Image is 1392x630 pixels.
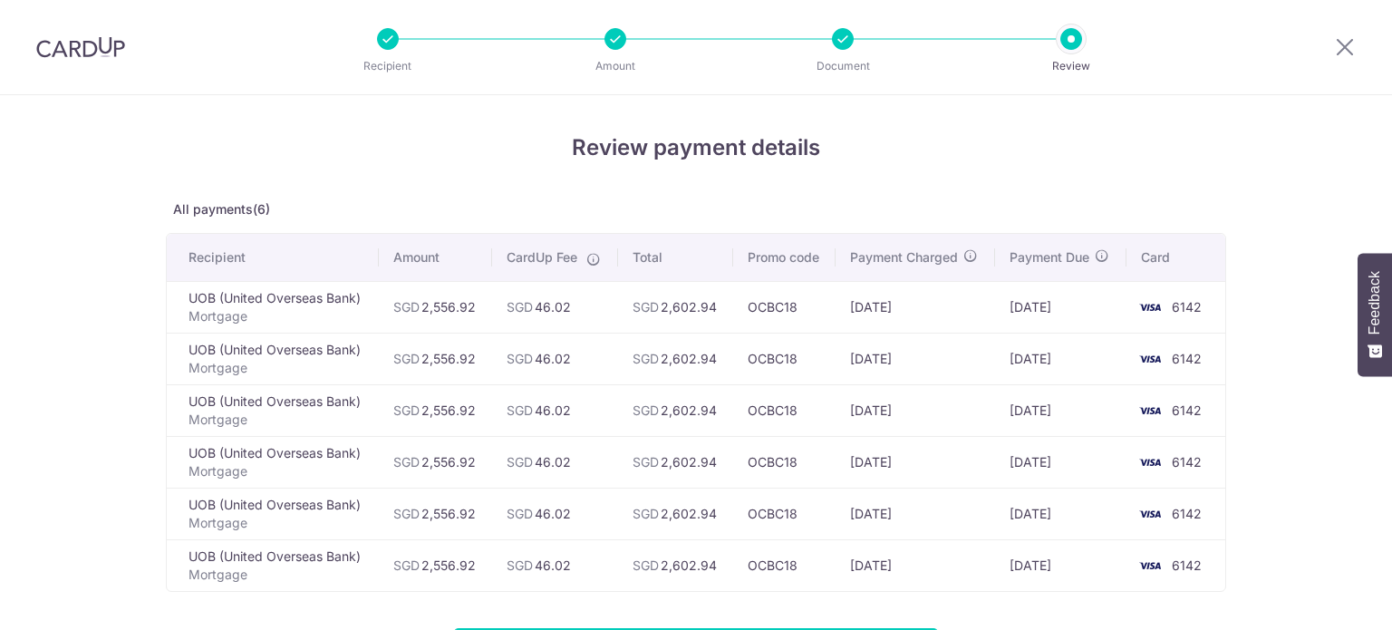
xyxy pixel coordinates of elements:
[733,384,836,436] td: OCBC18
[1172,557,1202,573] span: 6142
[733,539,836,591] td: OCBC18
[167,539,379,591] td: UOB (United Overseas Bank)
[379,384,492,436] td: 2,556.92
[321,57,455,75] p: Recipient
[188,307,364,325] p: Mortgage
[167,384,379,436] td: UOB (United Overseas Bank)
[1172,299,1202,315] span: 6142
[1172,506,1202,521] span: 6142
[507,506,533,521] span: SGD
[188,566,364,584] p: Mortgage
[492,281,617,333] td: 46.02
[379,234,492,281] th: Amount
[618,436,733,488] td: 2,602.94
[1367,271,1383,334] span: Feedback
[167,234,379,281] th: Recipient
[1172,351,1202,366] span: 6142
[167,333,379,384] td: UOB (United Overseas Bank)
[166,200,1226,218] p: All payments(6)
[379,333,492,384] td: 2,556.92
[733,234,836,281] th: Promo code
[1358,253,1392,376] button: Feedback - Show survey
[1132,348,1168,370] img: <span class="translation_missing" title="translation missing: en.account_steps.new_confirm_form.b...
[492,384,617,436] td: 46.02
[393,506,420,521] span: SGD
[167,488,379,539] td: UOB (United Overseas Bank)
[633,351,659,366] span: SGD
[379,488,492,539] td: 2,556.92
[633,557,659,573] span: SGD
[507,351,533,366] span: SGD
[618,539,733,591] td: 2,602.94
[995,281,1126,333] td: [DATE]
[618,234,733,281] th: Total
[850,248,958,267] span: Payment Charged
[188,411,364,429] p: Mortgage
[36,36,125,58] img: CardUp
[618,384,733,436] td: 2,602.94
[995,333,1126,384] td: [DATE]
[492,333,617,384] td: 46.02
[1172,402,1202,418] span: 6142
[1132,451,1168,473] img: <span class="translation_missing" title="translation missing: en.account_steps.new_confirm_form.b...
[188,514,364,532] p: Mortgage
[1126,234,1225,281] th: Card
[836,436,995,488] td: [DATE]
[836,281,995,333] td: [DATE]
[733,436,836,488] td: OCBC18
[1132,555,1168,577] img: <span class="translation_missing" title="translation missing: en.account_steps.new_confirm_form.b...
[188,462,364,480] p: Mortgage
[618,281,733,333] td: 2,602.94
[393,351,420,366] span: SGD
[188,359,364,377] p: Mortgage
[733,488,836,539] td: OCBC18
[393,557,420,573] span: SGD
[633,506,659,521] span: SGD
[166,131,1226,164] h4: Review payment details
[995,436,1126,488] td: [DATE]
[379,539,492,591] td: 2,556.92
[492,488,617,539] td: 46.02
[995,384,1126,436] td: [DATE]
[548,57,682,75] p: Amount
[492,539,617,591] td: 46.02
[393,299,420,315] span: SGD
[733,281,836,333] td: OCBC18
[633,299,659,315] span: SGD
[618,488,733,539] td: 2,602.94
[618,333,733,384] td: 2,602.94
[379,436,492,488] td: 2,556.92
[1132,503,1168,525] img: <span class="translation_missing" title="translation missing: en.account_steps.new_confirm_form.b...
[507,402,533,418] span: SGD
[1132,296,1168,318] img: <span class="translation_missing" title="translation missing: en.account_steps.new_confirm_form.b...
[1132,400,1168,422] img: <span class="translation_missing" title="translation missing: en.account_steps.new_confirm_form.b...
[995,539,1126,591] td: [DATE]
[1276,576,1374,621] iframe: Opens a widget where you can find more information
[633,454,659,470] span: SGD
[836,384,995,436] td: [DATE]
[507,454,533,470] span: SGD
[492,436,617,488] td: 46.02
[507,299,533,315] span: SGD
[393,402,420,418] span: SGD
[733,333,836,384] td: OCBC18
[836,488,995,539] td: [DATE]
[507,557,533,573] span: SGD
[1004,57,1138,75] p: Review
[379,281,492,333] td: 2,556.92
[836,539,995,591] td: [DATE]
[836,333,995,384] td: [DATE]
[995,488,1126,539] td: [DATE]
[776,57,910,75] p: Document
[1172,454,1202,470] span: 6142
[393,454,420,470] span: SGD
[167,281,379,333] td: UOB (United Overseas Bank)
[633,402,659,418] span: SGD
[167,436,379,488] td: UOB (United Overseas Bank)
[1010,248,1089,267] span: Payment Due
[507,248,577,267] span: CardUp Fee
